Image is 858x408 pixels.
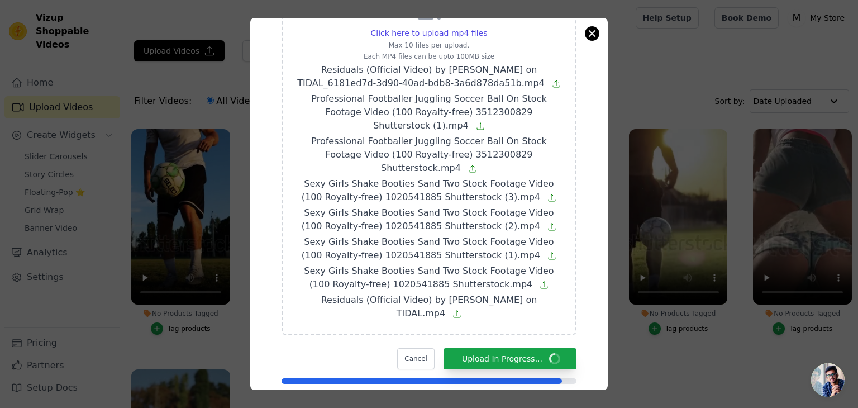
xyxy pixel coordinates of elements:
[302,178,554,202] span: Sexy Girls Shake Booties Sand Two Stock Footage Video (100 Royalty-free) 1020541885 Shutterstock ...
[397,348,435,369] button: Cancel
[321,295,537,319] span: Residuals (Official Video) by [PERSON_NAME] on TIDAL.mp4
[444,348,576,369] button: Upload In Progress...
[302,236,554,260] span: Sexy Girls Shake Booties Sand Two Stock Footage Video (100 Royalty-free) 1020541885 Shutterstock ...
[302,207,554,231] span: Sexy Girls Shake Booties Sand Two Stock Footage Video (100 Royalty-free) 1020541885 Shutterstock ...
[296,52,562,61] p: Each MP4 files can be upto 100MB size
[304,265,554,290] span: Sexy Girls Shake Booties Sand Two Stock Footage Video (100 Royalty-free) 1020541885 Shutterstock.mp4
[311,93,546,131] span: Professional Footballer Juggling Soccer Ball On Stock Footage Video (100 Royalty-free) 3512300829...
[296,41,562,50] p: Max 10 files per upload.
[371,29,488,37] span: Click here to upload mp4 files
[297,64,545,88] span: Residuals (Official Video) by [PERSON_NAME] on TIDAL_6181ed7d-3d90-40ad-bdb8-3a6d878da51b.mp4
[282,388,576,400] p: Uploading... 95 %
[585,27,599,40] button: Close modal
[811,363,845,397] a: Open chat
[311,136,546,173] span: Professional Footballer Juggling Soccer Ball On Stock Footage Video (100 Royalty-free) 3512300829...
